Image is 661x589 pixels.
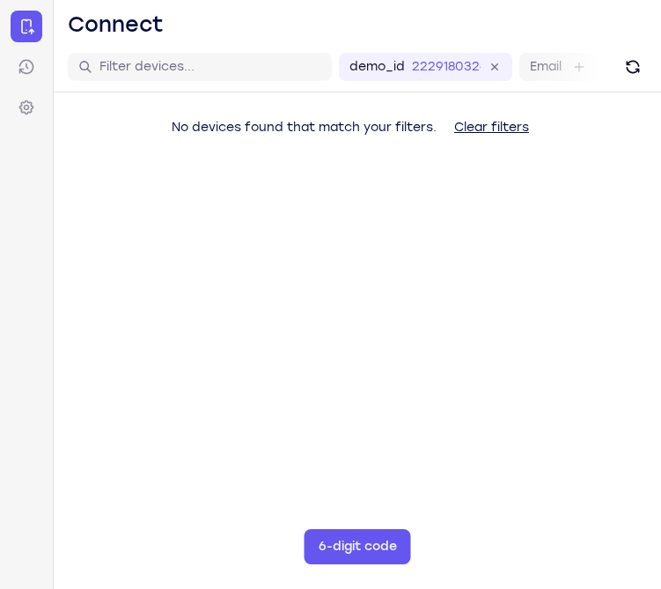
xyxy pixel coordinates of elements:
button: 6-digit code [305,529,411,564]
button: Refresh [619,53,647,81]
h1: Connect [68,11,164,39]
a: Connect [11,11,42,42]
a: Sessions [11,51,42,83]
span: No devices found that match your filters. [172,120,437,135]
a: Settings [11,92,42,123]
input: Filter devices... [99,58,321,76]
label: Email [530,58,562,76]
button: Clear filters [440,110,543,145]
label: demo_id [349,58,405,76]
